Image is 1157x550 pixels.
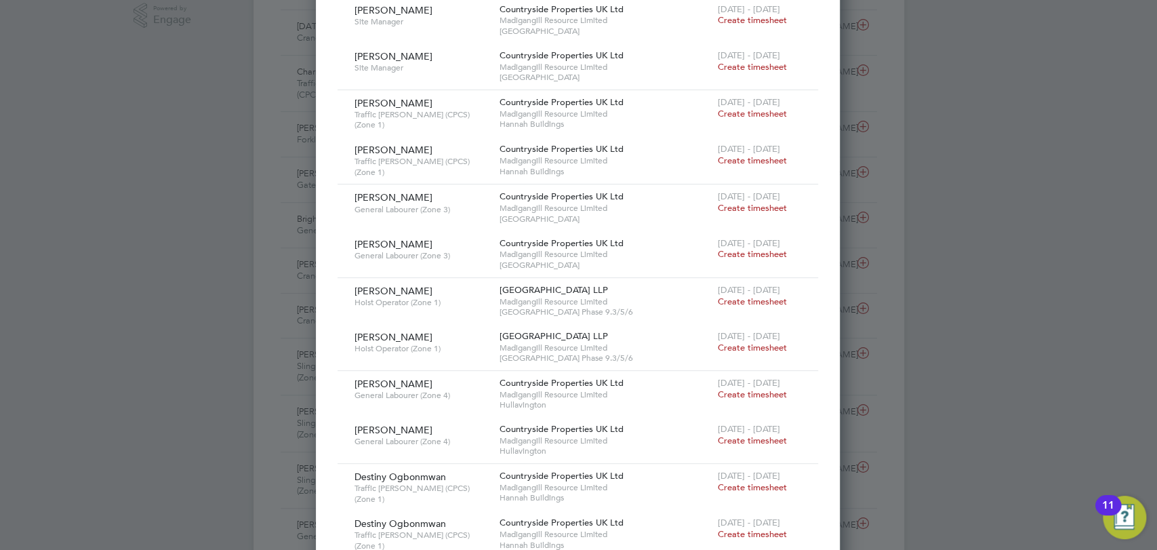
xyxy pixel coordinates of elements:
[500,3,624,15] span: Countryside Properties UK Ltd
[1103,496,1146,539] button: Open Resource Center, 11 new notifications
[717,202,786,214] span: Create timesheet
[354,191,432,203] span: [PERSON_NAME]
[500,482,710,493] span: Madigangill Resource Limited
[500,26,710,37] span: [GEOGRAPHIC_DATA]
[354,250,489,261] span: General Labourer (Zone 3)
[500,155,710,166] span: Madigangill Resource Limited
[500,109,710,119] span: Madigangill Resource Limited
[354,517,446,530] span: Destiny Ogbonmwan
[500,330,608,342] span: [GEOGRAPHIC_DATA] LLP
[500,446,710,456] span: Hullavington
[717,517,779,528] span: [DATE] - [DATE]
[500,296,710,307] span: Madigangill Resource Limited
[1102,505,1114,523] div: 11
[500,492,710,503] span: Hannah Buildings
[354,144,432,156] span: [PERSON_NAME]
[354,16,489,27] span: Site Manager
[717,470,779,482] span: [DATE] - [DATE]
[717,108,786,119] span: Create timesheet
[500,166,710,177] span: Hannah Buildings
[500,119,710,130] span: Hannah Buildings
[717,482,786,493] span: Create timesheet
[717,528,786,540] span: Create timesheet
[500,284,608,296] span: [GEOGRAPHIC_DATA] LLP
[500,143,624,155] span: Countryside Properties UK Ltd
[717,296,786,307] span: Create timesheet
[500,517,624,528] span: Countryside Properties UK Ltd
[500,50,624,61] span: Countryside Properties UK Ltd
[500,399,710,410] span: Hullavington
[500,423,624,435] span: Countryside Properties UK Ltd
[500,96,624,108] span: Countryside Properties UK Ltd
[500,260,710,271] span: [GEOGRAPHIC_DATA]
[500,249,710,260] span: Madigangill Resource Limited
[354,331,432,343] span: [PERSON_NAME]
[500,529,710,540] span: Madigangill Resource Limited
[717,284,779,296] span: [DATE] - [DATE]
[354,4,432,16] span: [PERSON_NAME]
[354,378,432,390] span: [PERSON_NAME]
[354,62,489,73] span: Site Manager
[500,435,710,446] span: Madigangill Resource Limited
[717,50,779,61] span: [DATE] - [DATE]
[500,342,710,353] span: Madigangill Resource Limited
[354,109,489,130] span: Traffic [PERSON_NAME] (CPCS) (Zone 1)
[500,389,710,400] span: Madigangill Resource Limited
[354,97,432,109] span: [PERSON_NAME]
[354,483,489,504] span: Traffic [PERSON_NAME] (CPCS) (Zone 1)
[354,390,489,401] span: General Labourer (Zone 4)
[717,96,779,108] span: [DATE] - [DATE]
[354,343,489,354] span: Hoist Operator (Zone 1)
[354,297,489,308] span: Hoist Operator (Zone 1)
[354,436,489,447] span: General Labourer (Zone 4)
[354,471,446,483] span: Destiny Ogbonmwan
[500,203,710,214] span: Madigangill Resource Limited
[717,248,786,260] span: Create timesheet
[717,14,786,26] span: Create timesheet
[500,307,710,317] span: [GEOGRAPHIC_DATA] Phase 9.3/5/6
[500,353,710,364] span: [GEOGRAPHIC_DATA] Phase 9.3/5/6
[500,72,710,83] span: [GEOGRAPHIC_DATA]
[500,470,624,482] span: Countryside Properties UK Ltd
[717,143,779,155] span: [DATE] - [DATE]
[500,237,624,249] span: Countryside Properties UK Ltd
[717,377,779,389] span: [DATE] - [DATE]
[354,285,432,297] span: [PERSON_NAME]
[717,155,786,166] span: Create timesheet
[717,237,779,249] span: [DATE] - [DATE]
[354,238,432,250] span: [PERSON_NAME]
[354,50,432,62] span: [PERSON_NAME]
[717,191,779,202] span: [DATE] - [DATE]
[354,156,489,177] span: Traffic [PERSON_NAME] (CPCS) (Zone 1)
[717,342,786,353] span: Create timesheet
[500,191,624,202] span: Countryside Properties UK Ltd
[500,377,624,389] span: Countryside Properties UK Ltd
[500,15,710,26] span: Madigangill Resource Limited
[500,62,710,73] span: Madigangill Resource Limited
[717,435,786,446] span: Create timesheet
[717,389,786,400] span: Create timesheet
[717,3,779,15] span: [DATE] - [DATE]
[717,423,779,435] span: [DATE] - [DATE]
[717,61,786,73] span: Create timesheet
[500,214,710,224] span: [GEOGRAPHIC_DATA]
[354,424,432,436] span: [PERSON_NAME]
[717,330,779,342] span: [DATE] - [DATE]
[354,204,489,215] span: General Labourer (Zone 3)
